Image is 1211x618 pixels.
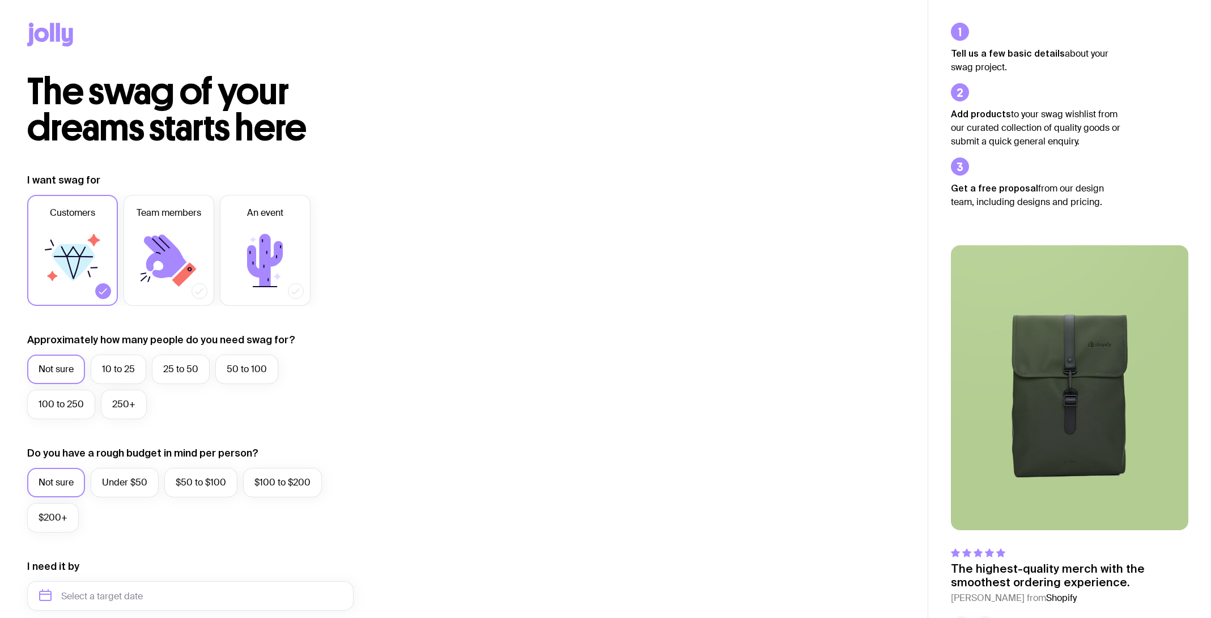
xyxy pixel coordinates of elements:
label: Approximately how many people do you need swag for? [27,333,295,347]
cite: [PERSON_NAME] from [951,591,1188,605]
span: Customers [50,206,95,220]
label: 25 to 50 [152,355,210,384]
strong: Tell us a few basic details [951,48,1065,58]
label: Do you have a rough budget in mind per person? [27,446,258,460]
span: The swag of your dreams starts here [27,69,307,150]
p: about your swag project. [951,46,1121,74]
span: Shopify [1046,592,1077,604]
label: 50 to 100 [215,355,278,384]
label: $100 to $200 [243,468,322,497]
label: Not sure [27,468,85,497]
span: An event [247,206,283,220]
p: to your swag wishlist from our curated collection of quality goods or submit a quick general enqu... [951,107,1121,148]
input: Select a target date [27,581,354,611]
strong: Add products [951,109,1011,119]
label: I want swag for [27,173,100,187]
label: 10 to 25 [91,355,146,384]
label: Not sure [27,355,85,384]
label: $50 to $100 [164,468,237,497]
p: from our design team, including designs and pricing. [951,181,1121,209]
label: 250+ [101,390,147,419]
p: The highest-quality merch with the smoothest ordering experience. [951,562,1188,589]
span: Team members [137,206,201,220]
label: I need it by [27,560,79,573]
label: 100 to 250 [27,390,95,419]
label: $200+ [27,503,79,532]
strong: Get a free proposal [951,183,1038,193]
label: Under $50 [91,468,159,497]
